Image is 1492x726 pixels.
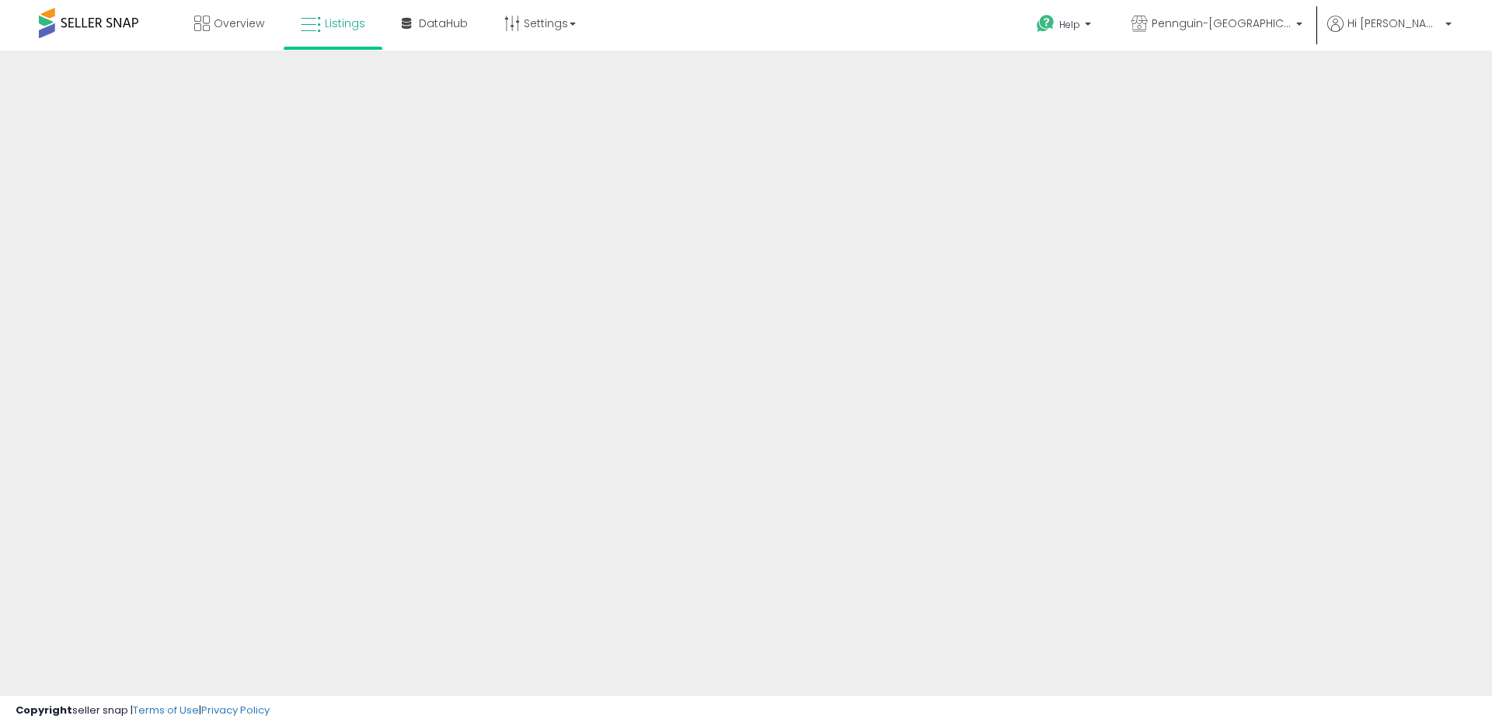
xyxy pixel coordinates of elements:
[1327,16,1452,51] a: Hi [PERSON_NAME]
[1059,18,1080,31] span: Help
[1152,16,1292,31] span: Pennguin-[GEOGRAPHIC_DATA]-[GEOGRAPHIC_DATA]
[419,16,468,31] span: DataHub
[214,16,264,31] span: Overview
[1036,14,1055,33] i: Get Help
[325,16,365,31] span: Listings
[1024,2,1107,51] a: Help
[1347,16,1441,31] span: Hi [PERSON_NAME]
